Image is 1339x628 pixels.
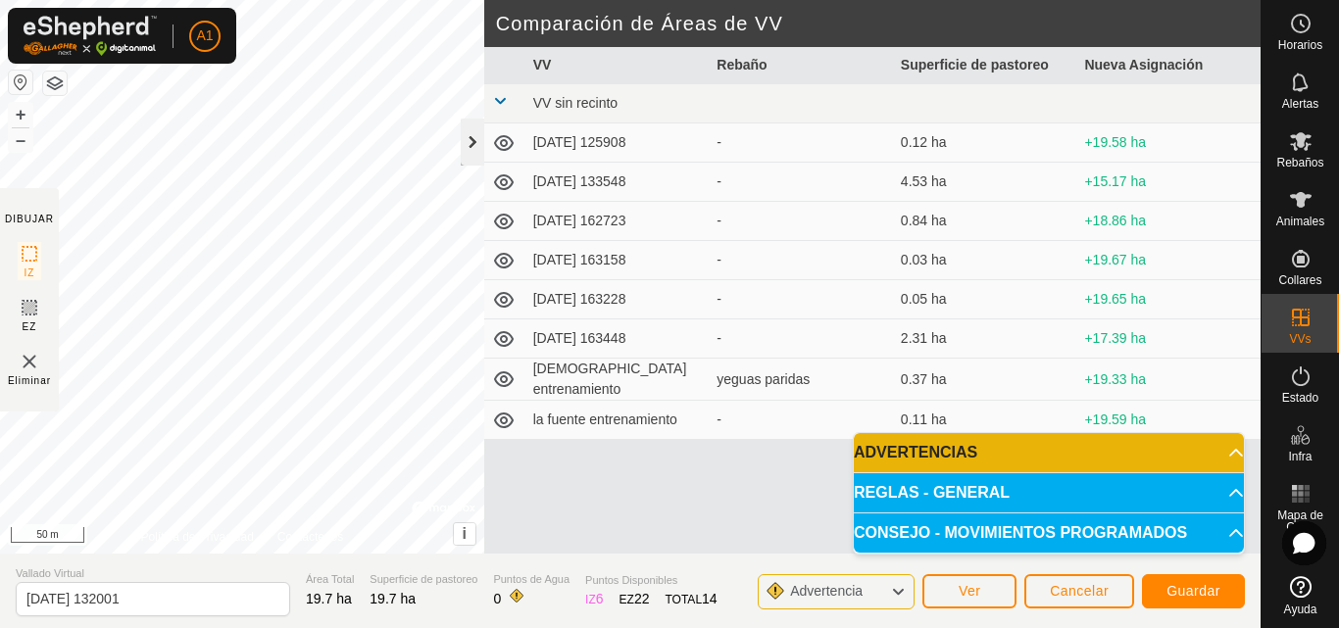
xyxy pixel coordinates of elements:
[717,369,885,390] div: yeguas paridas
[1050,583,1109,599] span: Cancelar
[9,103,32,126] button: +
[1278,274,1321,286] span: Collares
[1282,98,1318,110] span: Alertas
[1262,568,1339,623] a: Ayuda
[665,589,717,609] div: TOTAL
[717,132,885,153] div: -
[306,591,352,606] span: 19.7 ha
[25,266,35,280] span: IZ
[1276,216,1324,227] span: Animales
[1024,574,1134,608] button: Cancelar
[277,528,343,546] a: Contáctenos
[496,12,1261,35] h2: Comparación de Áreas de VV
[854,433,1244,472] p-accordion-header: ADVERTENCIAS
[717,410,885,430] div: -
[717,328,885,349] div: -
[1076,280,1261,319] td: +19.65 ha
[43,72,67,95] button: Capas del Mapa
[493,591,501,606] span: 0
[525,401,710,440] td: la fuente entrenamiento
[893,202,1077,241] td: 0.84 ha
[370,571,477,588] span: Superficie de pastoreo
[1166,583,1220,599] span: Guardar
[1076,47,1261,84] th: Nueva Asignación
[893,47,1077,84] th: Superficie de pastoreo
[1076,163,1261,202] td: +15.17 ha
[893,163,1077,202] td: 4.53 ha
[525,241,710,280] td: [DATE] 163158
[634,591,650,606] span: 22
[922,574,1017,608] button: Ver
[24,16,157,56] img: Logo Gallagher
[854,513,1244,553] p-accordion-header: CONSEJO - MOVIMIENTOS PROGRAMADOS
[463,525,467,542] span: i
[525,47,710,84] th: VV
[620,589,650,609] div: EZ
[702,591,718,606] span: 14
[23,319,37,334] span: EZ
[1076,401,1261,440] td: +19.59 ha
[454,523,475,545] button: i
[525,359,710,401] td: [DEMOGRAPHIC_DATA] entrenamiento
[1142,574,1245,608] button: Guardar
[893,280,1077,319] td: 0.05 ha
[196,25,213,46] span: A1
[854,473,1244,512] p-accordion-header: REGLAS - GENERAL
[893,319,1077,359] td: 2.31 ha
[717,289,885,310] div: -
[525,163,710,202] td: [DATE] 133548
[1278,39,1322,51] span: Horarios
[790,583,863,599] span: Advertencia
[525,319,710,359] td: [DATE] 163448
[16,565,290,582] span: Vallado Virtual
[717,211,885,231] div: -
[893,241,1077,280] td: 0.03 ha
[717,171,885,192] div: -
[585,572,718,589] span: Puntos Disponibles
[533,95,618,111] span: VV sin recinto
[893,359,1077,401] td: 0.37 ha
[854,525,1187,541] span: CONSEJO - MOVIMIENTOS PROGRAMADOS
[959,583,981,599] span: Ver
[854,445,977,460] span: ADVERTENCIAS
[140,528,253,546] a: Política de Privacidad
[893,123,1077,163] td: 0.12 ha
[18,350,41,373] img: VV
[306,571,354,588] span: Área Total
[1282,392,1318,404] span: Estado
[8,373,51,388] span: Eliminar
[1289,333,1311,345] span: VVs
[717,250,885,270] div: -
[525,280,710,319] td: [DATE] 163228
[1288,451,1312,462] span: Infra
[493,571,570,588] span: Puntos de Agua
[5,212,54,226] div: DIBUJAR
[525,123,710,163] td: [DATE] 125908
[9,128,32,152] button: –
[1276,157,1323,169] span: Rebaños
[854,485,1010,501] span: REGLAS - GENERAL
[585,589,603,609] div: IZ
[893,401,1077,440] td: 0.11 ha
[9,71,32,94] button: Restablecer Mapa
[1076,359,1261,401] td: +19.33 ha
[1076,319,1261,359] td: +17.39 ha
[525,202,710,241] td: [DATE] 162723
[1076,123,1261,163] td: +19.58 ha
[1076,202,1261,241] td: +18.86 ha
[1266,509,1334,533] span: Mapa de Calor
[1076,241,1261,280] td: +19.67 ha
[370,591,416,606] span: 19.7 ha
[709,47,893,84] th: Rebaño
[596,591,604,606] span: 6
[1284,604,1317,615] span: Ayuda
